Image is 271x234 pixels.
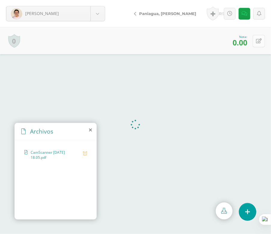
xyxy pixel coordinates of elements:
span: Paniagua, [PERSON_NAME] [139,11,196,16]
span: 0.00 [233,37,247,48]
span: CamScanner [DATE] 18.05.pdf [31,150,80,160]
i: close [89,128,92,132]
span: [PERSON_NAME] [25,11,59,16]
img: a6e050b41915c7c54a75f02be4aa6bdf.png [11,8,22,20]
a: Paniagua, [PERSON_NAME] [129,6,204,21]
span: Archivos [30,127,53,135]
div: Nota: [233,35,247,39]
a: [PERSON_NAME] [6,6,105,21]
a: 0 [8,34,20,48]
